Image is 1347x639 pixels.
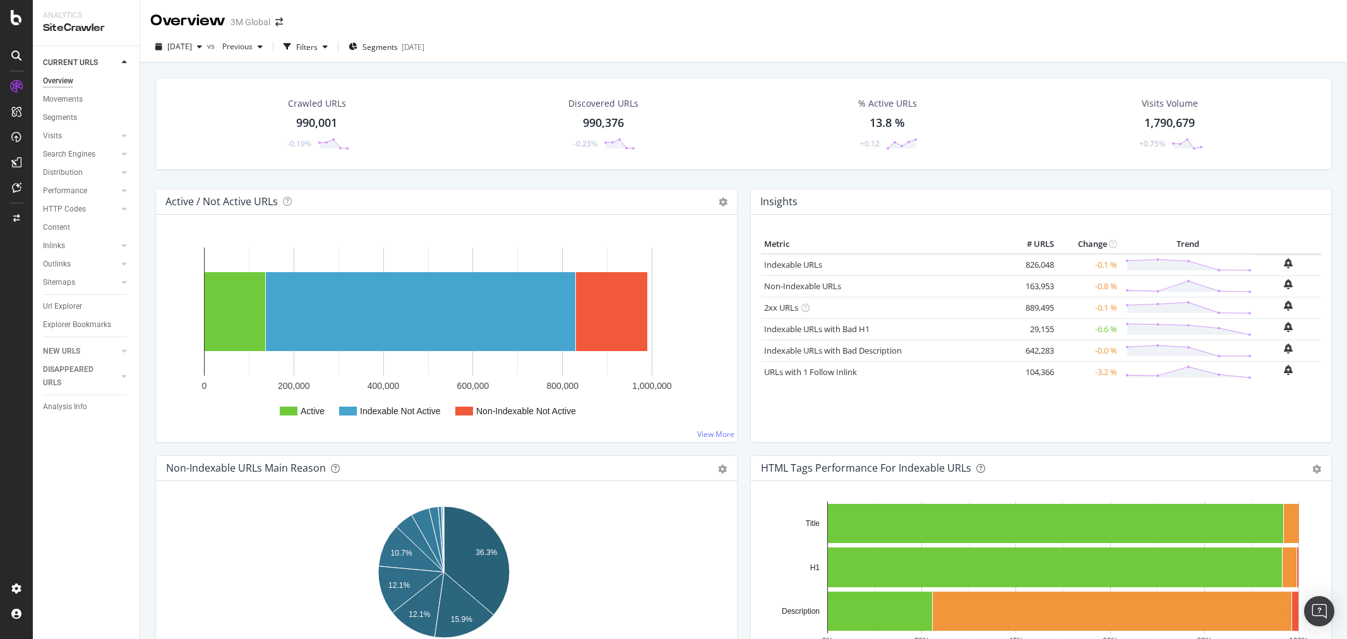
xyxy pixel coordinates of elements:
a: Visits [43,129,118,143]
td: -6.6 % [1057,318,1120,340]
td: 163,953 [1007,275,1057,297]
div: bell-plus [1284,279,1293,289]
div: 990,376 [583,115,624,131]
div: NEW URLS [43,345,80,358]
div: gear [1312,465,1321,474]
th: Metric [761,235,1007,254]
text: Description [781,607,819,616]
a: Url Explorer [43,300,131,313]
a: Segments [43,111,131,124]
div: Explorer Bookmarks [43,318,111,331]
div: 1,790,679 [1144,115,1195,131]
div: Analysis Info [43,400,87,414]
text: 800,000 [546,381,578,391]
div: Segments [43,111,77,124]
text: 0 [202,381,207,391]
div: Inlinks [43,239,65,253]
div: Visits [43,129,62,143]
text: 1,000,000 [632,381,671,391]
span: Previous [217,41,253,52]
a: Content [43,221,131,234]
text: 12.1% [409,610,430,619]
text: 36.3% [476,548,497,557]
div: gear [718,465,727,474]
div: Overview [43,75,73,88]
a: Sitemaps [43,276,118,289]
a: Indexable URLs [764,259,822,270]
a: Overview [43,75,131,88]
a: Explorer Bookmarks [43,318,131,331]
th: # URLS [1007,235,1057,254]
a: Search Engines [43,148,118,161]
div: SiteCrawler [43,21,129,35]
td: 889,495 [1007,297,1057,318]
text: Non-Indexable Not Active [476,406,576,416]
span: Segments [362,42,398,52]
a: Performance [43,184,118,198]
i: Options [719,198,727,206]
div: Non-Indexable URLs Main Reason [166,462,326,474]
td: -0.8 % [1057,275,1120,297]
a: Indexable URLs with Bad H1 [764,323,870,335]
td: -0.0 % [1057,340,1120,361]
div: bell-plus [1284,365,1293,375]
a: Inlinks [43,239,118,253]
span: 2025 Sep. 14th [167,41,192,52]
div: -0.23% [573,138,597,149]
div: bell-plus [1284,258,1293,268]
a: Indexable URLs with Bad Description [764,345,902,356]
div: -0.19% [287,138,311,149]
div: HTTP Codes [43,203,86,216]
text: H1 [810,563,820,572]
text: Title [805,519,820,528]
div: Content [43,221,70,234]
a: View More [697,429,734,439]
text: 10.7% [391,549,412,558]
div: 13.8 % [870,115,905,131]
td: -0.1 % [1057,297,1120,318]
td: 642,283 [1007,340,1057,361]
a: DISAPPEARED URLS [43,363,118,390]
a: 2xx URLs [764,302,798,313]
div: Open Intercom Messenger [1304,596,1334,626]
a: NEW URLS [43,345,118,358]
td: -3.2 % [1057,361,1120,383]
div: Search Engines [43,148,95,161]
div: Distribution [43,166,83,179]
div: Sitemaps [43,276,75,289]
div: Discovered URLs [568,97,638,110]
text: 15.9% [451,615,472,624]
div: bell-plus [1284,343,1293,354]
td: 104,366 [1007,361,1057,383]
div: Analytics [43,10,129,21]
text: Indexable Not Active [360,406,441,416]
h4: Active / Not Active URLs [165,193,278,210]
td: 29,155 [1007,318,1057,340]
div: Movements [43,93,83,106]
div: 3M Global [230,16,270,28]
div: Url Explorer [43,300,82,313]
div: +0.12 [860,138,880,149]
div: [DATE] [402,42,424,52]
div: Crawled URLs [288,97,346,110]
div: Outlinks [43,258,71,271]
svg: A chart. [166,235,726,432]
text: Active [301,406,325,416]
div: Overview [150,10,225,32]
a: CURRENT URLS [43,56,118,69]
a: Non-Indexable URLs [764,280,841,292]
div: 990,001 [296,115,337,131]
button: Previous [217,37,268,57]
div: +0.75% [1139,138,1165,149]
div: Filters [296,42,318,52]
text: 200,000 [278,381,310,391]
a: HTTP Codes [43,203,118,216]
a: Movements [43,93,131,106]
div: Performance [43,184,87,198]
a: URLs with 1 Follow Inlink [764,366,857,378]
div: Visits Volume [1142,97,1198,110]
text: 600,000 [457,381,489,391]
div: DISAPPEARED URLS [43,363,107,390]
span: vs [207,40,217,51]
